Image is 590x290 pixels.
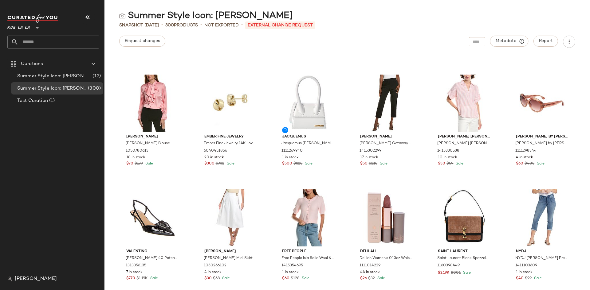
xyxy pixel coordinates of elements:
[204,256,253,261] span: [PERSON_NAME] Midi Skirt
[17,73,91,80] span: Summer Style Icon: [PERSON_NAME]
[126,141,170,146] span: [PERSON_NAME] Blouse
[204,263,226,269] span: 1050266102
[165,23,174,28] span: 300
[438,155,457,160] span: 10 in stock
[15,275,57,283] span: [PERSON_NAME]
[438,270,450,276] span: $2.19K
[199,189,262,246] img: 1050266102_RLLATH.jpg
[376,276,385,280] span: Sale
[495,38,523,44] span: Metadata
[282,161,292,167] span: $500
[437,263,460,269] span: 1160398449
[282,270,299,275] span: 1 in stock
[525,276,532,281] span: $99
[515,148,537,154] span: 1111298344
[199,75,262,132] img: 6040451856_RLLATH.jpg
[281,263,303,269] span: 1415354695
[360,141,412,146] span: [PERSON_NAME] Getaway Pant
[204,148,227,154] span: 6040451856
[126,134,179,140] span: [PERSON_NAME]
[355,75,417,132] img: 1415302299_RLLATH.jpg
[126,161,133,167] span: $70
[277,189,339,246] img: 1415354695_RLLATH.jpg
[446,161,453,167] span: $59
[126,256,178,261] span: [PERSON_NAME] 40 Patent Slingback Pump
[204,22,239,29] span: Not Exported
[91,73,101,80] span: (12)
[533,276,542,280] span: Sale
[433,75,495,132] img: 1415330538_RLLATH.jpg
[516,134,568,140] span: [PERSON_NAME] by [PERSON_NAME]
[304,162,313,166] span: Sale
[516,249,568,254] span: NYDJ
[360,263,380,269] span: 1111014229
[282,249,334,254] span: Free People
[516,161,523,167] span: $60
[533,36,558,47] button: Report
[17,85,87,92] span: Summer Style Icon: [PERSON_NAME]
[360,148,381,154] span: 1415302299
[277,75,339,132] img: 1111269940_RLLATH.jpg
[462,271,471,275] span: Sale
[119,36,165,47] button: Request changes
[282,155,299,160] span: 1 in stock
[216,161,224,167] span: $732
[126,249,179,254] span: Valentino
[438,249,490,254] span: Saint Laurent
[536,162,545,166] span: Sale
[121,75,183,132] img: 1050780613_RLLATH.jpg
[516,270,533,275] span: 1 in stock
[135,161,143,167] span: $179
[282,134,334,140] span: Jacquemus
[119,22,159,29] span: Snapshot [DATE]
[437,256,490,261] span: Saint Laurent Black Spazzolato Leather Quilted Medium Solferino Shoulder Bag (Authentic Pre-Loved)
[165,22,198,29] div: Products
[293,161,302,167] span: $825
[291,276,299,281] span: $128
[301,276,309,280] span: Sale
[515,141,568,146] span: [PERSON_NAME] by [PERSON_NAME] Unisex DVN44L 55mm Sunglasses
[126,155,145,160] span: 18 in stock
[360,276,367,281] span: $26
[438,161,445,167] span: $30
[119,10,293,22] div: Summer Style Icon: [PERSON_NAME]
[437,141,490,146] span: [PERSON_NAME] [PERSON_NAME] [PERSON_NAME] Top
[516,276,524,281] span: $40
[149,276,158,280] span: Sale
[124,39,160,44] span: Request changes
[213,276,220,281] span: $68
[490,36,529,47] button: Metadata
[21,60,43,68] span: Curations
[368,276,375,281] span: $32
[516,155,533,160] span: 4 in stock
[204,270,222,275] span: 4 in stock
[226,162,234,166] span: Sale
[360,161,368,167] span: $50
[360,249,412,254] span: Delilah
[87,85,101,92] span: (300)
[281,141,334,146] span: Jacquemus [PERSON_NAME] Leather Clutch
[451,270,461,276] span: $0.01
[136,276,148,281] span: $1.19K
[204,155,224,160] span: 20 in stock
[433,189,495,246] img: 1160398449_RLLATH.jpg
[369,161,377,167] span: $218
[281,148,303,154] span: 1111269940
[360,155,378,160] span: 17 in stock
[17,97,48,104] span: Test Curation
[515,256,568,261] span: NYDJ [PERSON_NAME] Prelude Capri [PERSON_NAME]
[360,270,380,275] span: 44 in stock
[7,276,12,281] img: svg%3e
[245,21,315,29] p: External Change Request
[281,256,334,261] span: Free People Isla Solid Wool & Cashmere-Blend Cardigan
[454,162,463,166] span: Sale
[126,148,148,154] span: 1050780613
[204,276,212,281] span: $30
[200,21,202,29] span: •
[438,134,490,140] span: [PERSON_NAME] [PERSON_NAME]
[241,21,243,29] span: •
[525,161,534,167] span: $405
[221,276,230,280] span: Sale
[119,13,125,19] img: svg%3e
[7,21,30,32] span: Rue La La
